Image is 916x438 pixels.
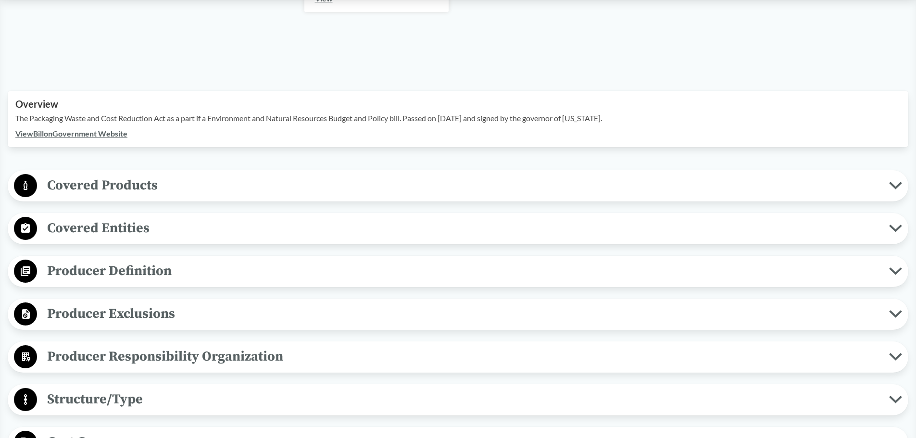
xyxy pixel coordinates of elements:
span: Structure/Type [37,388,889,410]
button: Producer Definition [11,259,905,284]
span: Producer Definition [37,260,889,282]
button: Covered Products [11,174,905,198]
span: Covered Entities [37,217,889,239]
button: Covered Entities [11,216,905,241]
h2: Overview [15,99,901,110]
span: Covered Products [37,175,889,196]
span: Producer Exclusions [37,303,889,325]
p: The Packaging Waste and Cost Reduction Act as a part if a Environment and Natural Resources Budge... [15,113,901,124]
button: Structure/Type [11,388,905,412]
button: Producer Exclusions [11,302,905,326]
a: ViewBillonGovernment Website [15,129,127,138]
span: Producer Responsibility Organization [37,346,889,367]
button: Producer Responsibility Organization [11,345,905,369]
